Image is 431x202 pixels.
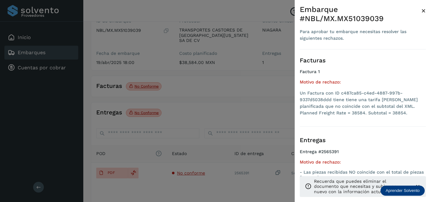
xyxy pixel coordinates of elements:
h5: Motivo de rechazo: [300,159,426,165]
div: Embarque #NBL/MX.MX51039039 [300,5,421,23]
p: Aprender Solvento [386,188,420,193]
h4: Factura 1 [300,69,426,74]
h3: Facturas [300,57,426,64]
p: - Las piezas recibidas NO coincide con el total de piezas facturadas. [300,170,426,180]
h5: Motivo de rechazo: [300,79,426,85]
div: Aprender Solvento [381,186,425,196]
h4: Entrega #2565391 [300,149,426,159]
span: × [421,6,426,15]
li: Un Factura con ID c487ca85-c4ed-4887-997b-9337d5038ddd tiene tiene una tarifa [PERSON_NAME] plani... [300,90,426,116]
h3: Entregas [300,137,426,144]
div: Para aprobar tu embarque necesitas resolver las siguientes rechazos. [300,28,421,42]
p: Recuerda que puedes eliminar el documento que necesitas y subir uno nuevo con la información actu... [314,179,410,194]
button: Close [421,5,426,16]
